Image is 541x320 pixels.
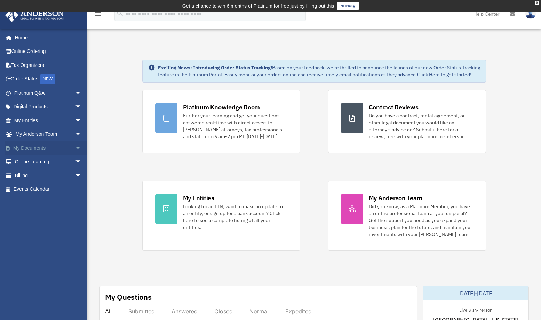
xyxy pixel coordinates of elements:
[369,103,419,111] div: Contract Reviews
[5,86,92,100] a: Platinum Q&Aarrow_drop_down
[183,112,287,140] div: Further your learning and get your questions answered real-time with direct access to [PERSON_NAM...
[40,74,55,84] div: NEW
[142,90,300,153] a: Platinum Knowledge Room Further your learning and get your questions answered real-time with dire...
[369,112,473,140] div: Do you have a contract, rental agreement, or other legal document you would like an attorney's ad...
[337,2,359,10] a: survey
[5,58,92,72] a: Tax Organizers
[5,182,92,196] a: Events Calendar
[158,64,272,71] strong: Exciting News: Introducing Order Status Tracking!
[417,71,471,78] a: Click Here to get started!
[94,12,102,18] a: menu
[172,308,198,315] div: Answered
[423,286,528,300] div: [DATE]-[DATE]
[5,114,92,127] a: My Entitiesarrow_drop_down
[328,90,486,153] a: Contract Reviews Do you have a contract, rental agreement, or other legal document you would like...
[142,181,300,251] a: My Entities Looking for an EIN, want to make an update to an entity, or sign up for a bank accoun...
[182,2,334,10] div: Get a chance to win 6 months of Platinum for free just by filling out this
[5,127,92,141] a: My Anderson Teamarrow_drop_down
[535,1,539,5] div: close
[128,308,155,315] div: Submitted
[454,306,498,313] div: Live & In-Person
[105,292,152,302] div: My Questions
[183,103,260,111] div: Platinum Knowledge Room
[214,308,233,315] div: Closed
[5,100,92,114] a: Digital Productsarrow_drop_down
[525,9,536,19] img: User Pic
[94,10,102,18] i: menu
[3,8,66,22] img: Anderson Advisors Platinum Portal
[369,194,422,202] div: My Anderson Team
[5,31,89,45] a: Home
[75,86,89,100] span: arrow_drop_down
[5,155,92,169] a: Online Learningarrow_drop_down
[75,114,89,128] span: arrow_drop_down
[158,64,480,78] div: Based on your feedback, we're thrilled to announce the launch of our new Order Status Tracking fe...
[328,181,486,251] a: My Anderson Team Did you know, as a Platinum Member, you have an entire professional team at your...
[183,203,287,231] div: Looking for an EIN, want to make an update to an entity, or sign up for a bank account? Click her...
[75,100,89,114] span: arrow_drop_down
[183,194,214,202] div: My Entities
[105,308,112,315] div: All
[75,141,89,155] span: arrow_drop_down
[285,308,312,315] div: Expedited
[5,169,92,182] a: Billingarrow_drop_down
[75,169,89,183] span: arrow_drop_down
[5,72,92,86] a: Order StatusNEW
[369,203,473,238] div: Did you know, as a Platinum Member, you have an entire professional team at your disposal? Get th...
[5,141,92,155] a: My Documentsarrow_drop_down
[5,45,92,58] a: Online Ordering
[249,308,269,315] div: Normal
[75,127,89,142] span: arrow_drop_down
[75,155,89,169] span: arrow_drop_down
[116,9,124,17] i: search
